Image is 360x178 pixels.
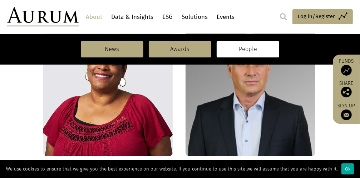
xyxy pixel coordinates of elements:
a: Data & Insights [109,10,155,24]
a: Solutions [180,10,209,24]
a: Sign up [336,103,356,120]
img: search.svg [280,13,287,20]
a: ESG [161,10,174,24]
div: Ok [341,163,354,174]
span: Log in/Register [298,12,335,21]
a: Funds [336,58,356,76]
a: People [217,41,279,57]
a: Log in/Register [292,9,353,24]
a: About [84,10,104,24]
a: Events [215,10,236,24]
a: News [81,41,143,57]
a: Awards [149,41,211,57]
img: Access Funds [341,65,352,76]
img: Share this post [341,87,352,97]
div: Share [336,81,356,97]
img: Sign up to our newsletter [341,110,352,120]
img: Aurum [7,7,79,26]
